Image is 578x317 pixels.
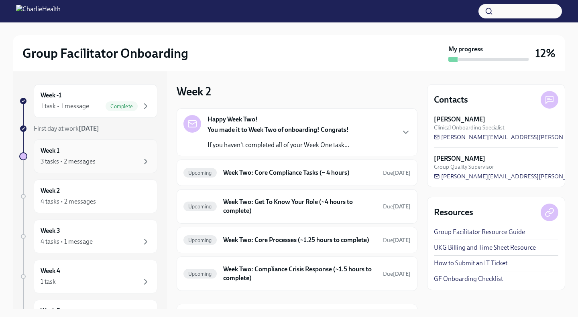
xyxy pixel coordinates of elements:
[41,186,60,195] h6: Week 2
[183,204,217,210] span: Upcoming
[183,263,411,284] a: UpcomingWeek Two: Compliance Crisis Response (~1.5 hours to complete)Due[DATE]
[19,84,157,118] a: Week -11 task • 1 messageComplete
[208,115,258,124] strong: Happy Week Two!
[16,5,61,18] img: CharlieHealth
[19,260,157,293] a: Week 41 task
[19,180,157,213] a: Week 24 tasks • 2 messages
[41,197,96,206] div: 4 tasks • 2 messages
[41,237,93,246] div: 4 tasks • 1 message
[19,220,157,253] a: Week 34 tasks • 1 message
[106,103,138,109] span: Complete
[183,271,217,277] span: Upcoming
[383,270,411,278] span: September 29th, 2025 10:00
[393,203,411,210] strong: [DATE]
[393,170,411,176] strong: [DATE]
[183,234,411,246] a: UpcomingWeek Two: Core Processes (~1.25 hours to complete)Due[DATE]
[41,277,56,286] div: 1 task
[434,124,505,131] span: Clinical Onboarding Specialist
[183,170,217,176] span: Upcoming
[22,45,188,61] h2: Group Facilitator Onboarding
[223,265,377,283] h6: Week Two: Compliance Crisis Response (~1.5 hours to complete)
[177,84,211,99] h3: Week 2
[208,126,349,133] strong: You made it to Week Two of onboarding! Congrats!
[41,102,89,111] div: 1 task • 1 message
[383,237,411,244] span: Due
[41,91,61,100] h6: Week -1
[223,236,377,244] h6: Week Two: Core Processes (~1.25 hours to complete)
[19,139,157,173] a: Week 13 tasks • 2 messages
[434,259,507,268] a: How to Submit an IT Ticket
[434,228,525,236] a: Group Facilitator Resource Guide
[183,196,411,217] a: UpcomingWeek Two: Get To Know Your Role (~4 hours to complete)Due[DATE]
[41,146,59,155] h6: Week 1
[41,267,60,275] h6: Week 4
[535,46,556,61] h3: 12%
[448,45,483,54] strong: My progress
[383,203,411,210] span: Due
[434,163,494,171] span: Group Quality Supervisor
[79,125,99,132] strong: [DATE]
[434,243,536,252] a: UKG Billing and Time Sheet Resource
[434,115,485,124] strong: [PERSON_NAME]
[41,307,60,315] h6: Week 5
[183,237,217,243] span: Upcoming
[383,170,411,176] span: Due
[434,154,485,163] strong: [PERSON_NAME]
[383,203,411,210] span: September 29th, 2025 10:00
[393,271,411,277] strong: [DATE]
[41,226,60,235] h6: Week 3
[383,236,411,244] span: September 29th, 2025 10:00
[223,168,377,177] h6: Week Two: Core Compliance Tasks (~ 4 hours)
[223,198,377,215] h6: Week Two: Get To Know Your Role (~4 hours to complete)
[393,237,411,244] strong: [DATE]
[383,271,411,277] span: Due
[41,157,96,166] div: 3 tasks • 2 messages
[34,125,99,132] span: First day at work
[434,275,503,283] a: GF Onboarding Checklist
[434,206,473,218] h4: Resources
[383,169,411,177] span: September 29th, 2025 10:00
[183,166,411,179] a: UpcomingWeek Two: Core Compliance Tasks (~ 4 hours)Due[DATE]
[434,94,468,106] h4: Contacts
[208,141,349,149] p: If you haven't completed all of your Week One task...
[19,124,157,133] a: First day at work[DATE]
